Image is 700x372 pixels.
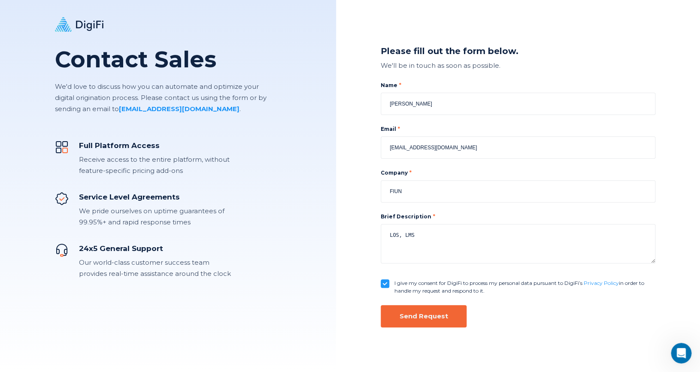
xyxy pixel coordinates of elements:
[381,82,655,89] label: Name
[79,257,231,279] div: Our world-class customer success team provides real-time assistance around the clock
[381,224,655,263] textarea: LOS, LMS
[55,81,267,115] p: We'd love to discuss how you can automate and optimize your digital origination process. Please c...
[671,343,691,363] iframe: Intercom live chat
[584,280,619,286] a: Privacy Policy
[381,305,467,327] button: Send Request
[119,105,239,113] a: [EMAIL_ADDRESS][DOMAIN_NAME]
[381,45,655,57] div: Please fill out the form below.
[79,206,231,228] div: We pride ourselves on uptime guarantees of 99.95%+ and rapid response times
[79,140,231,151] div: Full Platform Access
[381,169,655,177] label: Company
[399,312,448,321] div: Send Request
[394,279,655,295] label: I give my consent for DigiFi to process my personal data pursuant to DigiFi’s in order to handle ...
[79,192,231,202] div: Service Level Agreements
[381,125,655,133] label: Email
[381,60,655,71] div: We'll be in touch as soon as possible.
[55,47,267,73] h1: Contact Sales
[381,213,435,220] label: Brief Description
[79,243,231,254] div: 24x5 General Support
[79,154,231,176] div: Receive access to the entire platform, without feature-specific pricing add-ons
